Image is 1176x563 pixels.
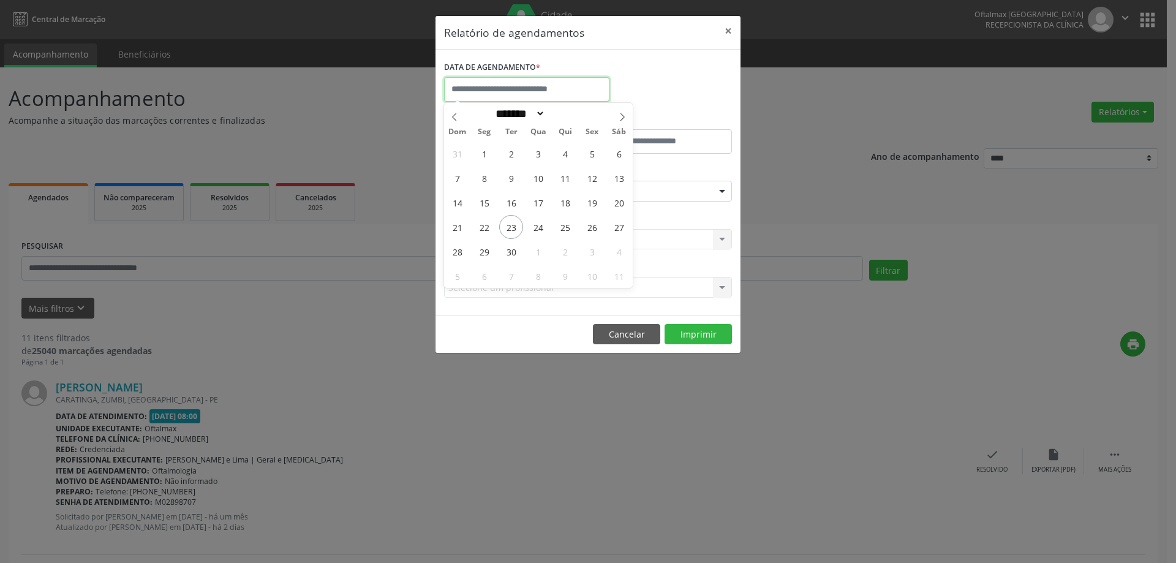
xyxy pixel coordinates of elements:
span: Outubro 5, 2025 [445,264,469,288]
span: Setembro 2, 2025 [499,142,523,165]
span: Outubro 2, 2025 [553,240,577,263]
span: Setembro 12, 2025 [580,166,604,190]
span: Seg [471,128,498,136]
span: Qua [525,128,552,136]
span: Setembro 4, 2025 [553,142,577,165]
span: Setembro 3, 2025 [526,142,550,165]
span: Setembro 17, 2025 [526,191,550,214]
span: Setembro 1, 2025 [472,142,496,165]
span: Qui [552,128,579,136]
select: Month [491,107,545,120]
span: Setembro 13, 2025 [607,166,631,190]
span: Setembro 24, 2025 [526,215,550,239]
span: Outubro 10, 2025 [580,264,604,288]
span: Outubro 1, 2025 [526,240,550,263]
span: Ter [498,128,525,136]
span: Setembro 29, 2025 [472,240,496,263]
span: Setembro 18, 2025 [553,191,577,214]
span: Sáb [606,128,633,136]
input: Year [545,107,586,120]
span: Setembro 26, 2025 [580,215,604,239]
span: Outubro 4, 2025 [607,240,631,263]
span: Setembro 22, 2025 [472,215,496,239]
span: Setembro 8, 2025 [472,166,496,190]
label: DATA DE AGENDAMENTO [444,58,540,77]
span: Outubro 7, 2025 [499,264,523,288]
span: Setembro 16, 2025 [499,191,523,214]
span: Setembro 27, 2025 [607,215,631,239]
button: Close [716,16,741,46]
span: Dom [444,128,471,136]
span: Setembro 7, 2025 [445,166,469,190]
span: Outubro 9, 2025 [553,264,577,288]
span: Outubro 6, 2025 [472,264,496,288]
span: Setembro 10, 2025 [526,166,550,190]
span: Outubro 3, 2025 [580,240,604,263]
span: Setembro 5, 2025 [580,142,604,165]
span: Setembro 20, 2025 [607,191,631,214]
span: Outubro 11, 2025 [607,264,631,288]
span: Sex [579,128,606,136]
span: Outubro 8, 2025 [526,264,550,288]
button: Imprimir [665,324,732,345]
span: Setembro 21, 2025 [445,215,469,239]
span: Setembro 23, 2025 [499,215,523,239]
span: Setembro 15, 2025 [472,191,496,214]
span: Setembro 28, 2025 [445,240,469,263]
span: Setembro 25, 2025 [553,215,577,239]
span: Setembro 30, 2025 [499,240,523,263]
span: Agosto 31, 2025 [445,142,469,165]
span: Setembro 6, 2025 [607,142,631,165]
span: Setembro 19, 2025 [580,191,604,214]
span: Setembro 14, 2025 [445,191,469,214]
h5: Relatório de agendamentos [444,25,584,40]
label: ATÉ [591,110,732,129]
span: Setembro 11, 2025 [553,166,577,190]
span: Setembro 9, 2025 [499,166,523,190]
button: Cancelar [593,324,660,345]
